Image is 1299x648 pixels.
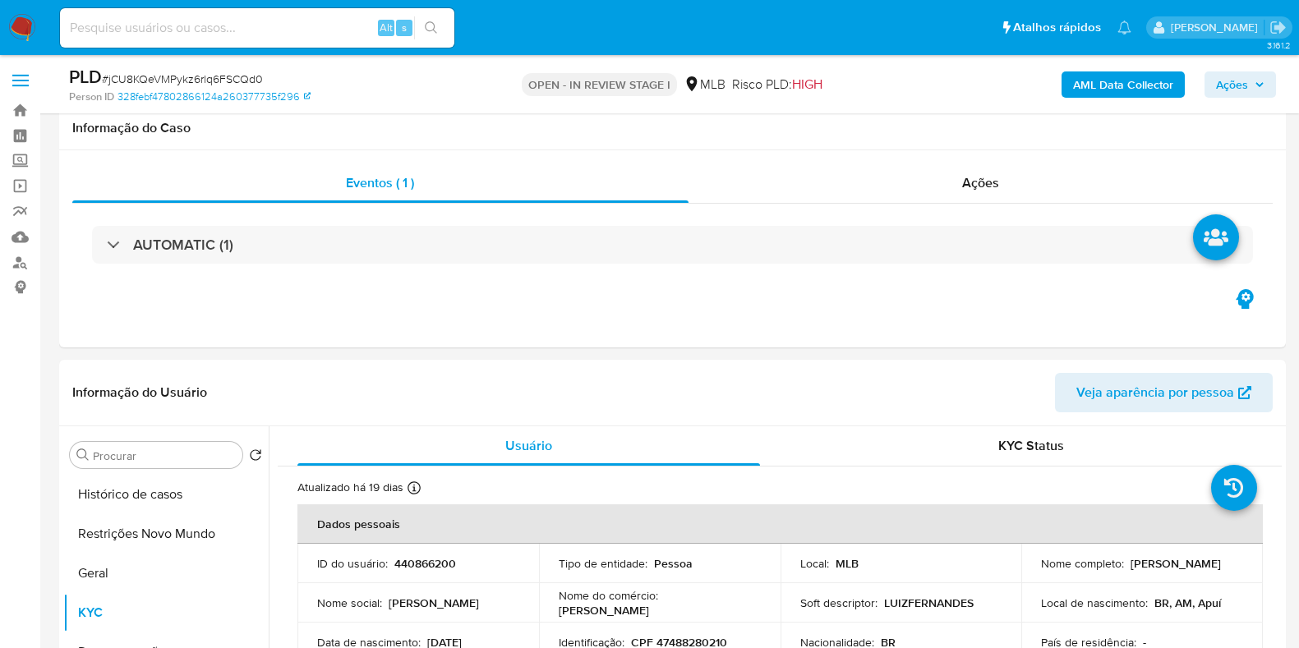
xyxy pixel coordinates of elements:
[559,556,647,571] p: Tipo de entidade :
[63,554,269,593] button: Geral
[505,436,552,455] span: Usuário
[60,17,454,39] input: Pesquise usuários ou casos...
[1171,20,1264,35] p: danilo.toledo@mercadolivre.com
[998,436,1064,455] span: KYC Status
[414,16,448,39] button: search-icon
[133,236,233,254] h3: AUTOMATIC (1)
[402,20,407,35] span: s
[102,71,263,87] span: # jCU8KQeVMPykz6rlq6FSCQd0
[69,90,114,104] b: Person ID
[836,556,859,571] p: MLB
[884,595,974,610] p: LUIZFERNANDES
[1041,595,1148,610] p: Local de nascimento :
[1055,373,1273,412] button: Veja aparência por pessoa
[1154,595,1221,610] p: BR, AM, Apuí
[1013,19,1101,36] span: Atalhos rápidos
[380,20,393,35] span: Alt
[72,384,207,401] h1: Informação do Usuário
[559,603,649,618] p: [PERSON_NAME]
[76,448,90,462] button: Procurar
[63,514,269,554] button: Restrições Novo Mundo
[654,556,693,571] p: Pessoa
[1117,21,1131,34] a: Notificações
[92,226,1253,264] div: AUTOMATIC (1)
[684,76,726,94] div: MLB
[317,595,382,610] p: Nome social :
[63,593,269,632] button: KYC
[72,120,1273,136] h1: Informação do Caso
[346,173,414,192] span: Eventos ( 1 )
[93,448,236,463] input: Procurar
[559,588,658,603] p: Nome do comércio :
[1062,71,1185,98] button: AML Data Collector
[1216,71,1248,98] span: Ações
[1269,19,1287,36] a: Sair
[522,73,677,96] p: OPEN - IN REVIEW STAGE I
[1131,556,1221,571] p: [PERSON_NAME]
[1073,71,1173,98] b: AML Data Collector
[800,556,829,571] p: Local :
[800,595,878,610] p: Soft descriptor :
[1041,556,1124,571] p: Nome completo :
[394,556,456,571] p: 440866200
[732,76,822,94] span: Risco PLD:
[249,448,262,466] button: Retornar ao pedido padrão
[1076,373,1234,412] span: Veja aparência por pessoa
[297,504,1263,544] th: Dados pessoais
[63,475,269,514] button: Histórico de casos
[69,63,102,90] b: PLD
[1205,71,1276,98] button: Ações
[117,90,311,104] a: 328febf47802866124a260377735f296
[389,595,479,610] p: [PERSON_NAME]
[317,556,388,571] p: ID do usuário :
[792,75,822,94] span: HIGH
[962,173,999,192] span: Ações
[297,480,403,495] p: Atualizado há 19 dias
